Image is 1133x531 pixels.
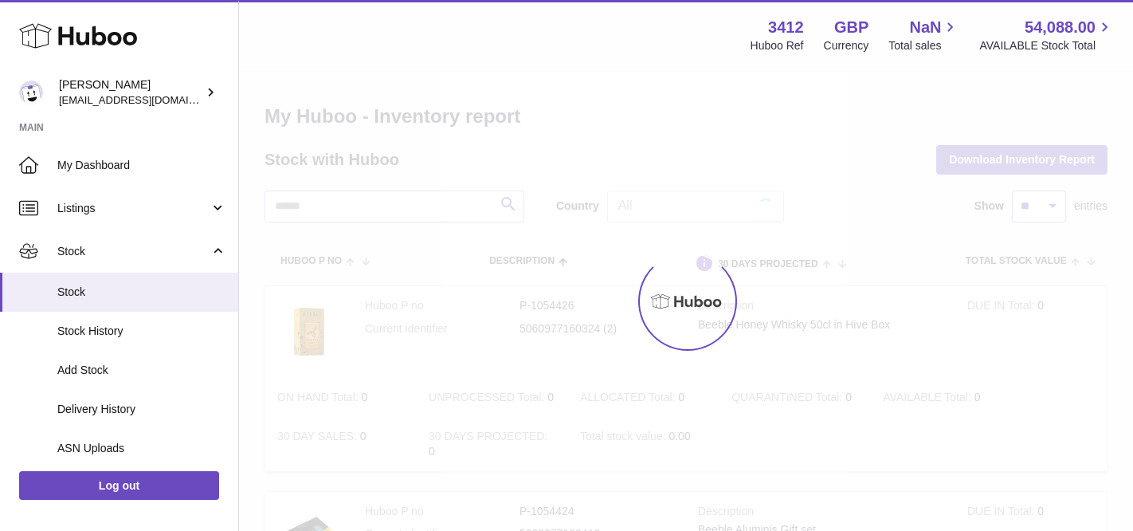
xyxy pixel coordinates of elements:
strong: GBP [834,17,868,38]
img: info@beeble.buzz [19,81,43,104]
div: Currency [824,38,869,53]
span: Stock [57,244,210,259]
span: AVAILABLE Stock Total [979,38,1114,53]
span: Total sales [888,38,959,53]
span: Stock [57,285,226,300]
div: Huboo Ref [751,38,804,53]
span: [EMAIL_ADDRESS][DOMAIN_NAME] [59,93,234,106]
span: ASN Uploads [57,441,226,456]
strong: 3412 [768,17,804,38]
span: My Dashboard [57,158,226,173]
span: Delivery History [57,402,226,417]
span: NaN [909,17,941,38]
div: [PERSON_NAME] [59,77,202,108]
span: Listings [57,201,210,216]
a: 54,088.00 AVAILABLE Stock Total [979,17,1114,53]
a: NaN Total sales [888,17,959,53]
a: Log out [19,471,219,500]
span: Add Stock [57,363,226,378]
span: Stock History [57,324,226,339]
span: 54,088.00 [1025,17,1096,38]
